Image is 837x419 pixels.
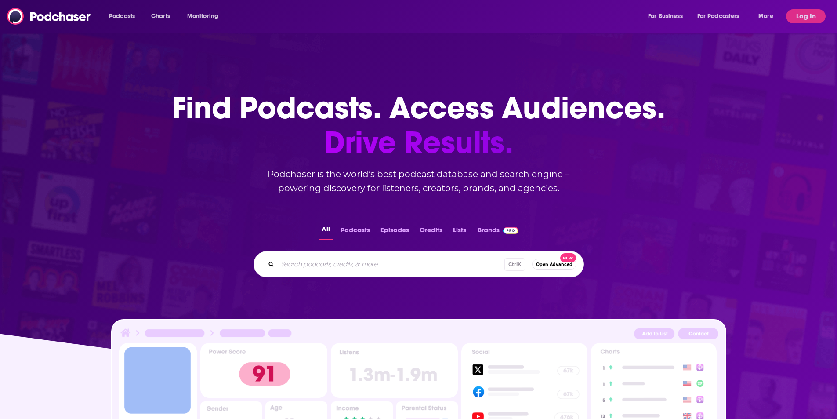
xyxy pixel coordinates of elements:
span: Charts [151,10,170,22]
span: Podcasts [109,10,135,22]
button: Open AdvancedNew [532,259,576,270]
h1: Find Podcasts. Access Audiences. [172,91,665,160]
img: Podcast Insights Power score [200,343,327,398]
h2: Podchaser is the world’s best podcast database and search engine – powering discovery for listene... [243,167,594,195]
button: Credits [417,223,445,240]
div: Search podcasts, credits, & more... [254,251,584,277]
button: open menu [642,9,694,23]
img: Podcast Insights Header [119,327,718,342]
img: Podchaser Pro [503,227,518,234]
button: open menu [752,9,784,23]
img: Podcast Insights Listens [331,343,458,398]
span: Ctrl K [504,258,525,271]
span: New [560,253,576,262]
span: Monitoring [187,10,218,22]
button: open menu [103,9,146,23]
span: More [758,10,773,22]
a: Charts [145,9,175,23]
button: Log In [786,9,826,23]
button: All [319,223,333,240]
img: Podchaser - Follow, Share and Rate Podcasts [7,8,91,25]
a: BrandsPodchaser Pro [478,223,518,240]
button: Lists [450,223,469,240]
span: For Business [648,10,683,22]
button: Podcasts [338,223,373,240]
span: Drive Results. [172,125,665,160]
span: For Podcasters [697,10,739,22]
span: Open Advanced [536,262,572,267]
input: Search podcasts, credits, & more... [278,257,504,271]
button: open menu [692,9,752,23]
button: Episodes [378,223,412,240]
button: open menu [181,9,230,23]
